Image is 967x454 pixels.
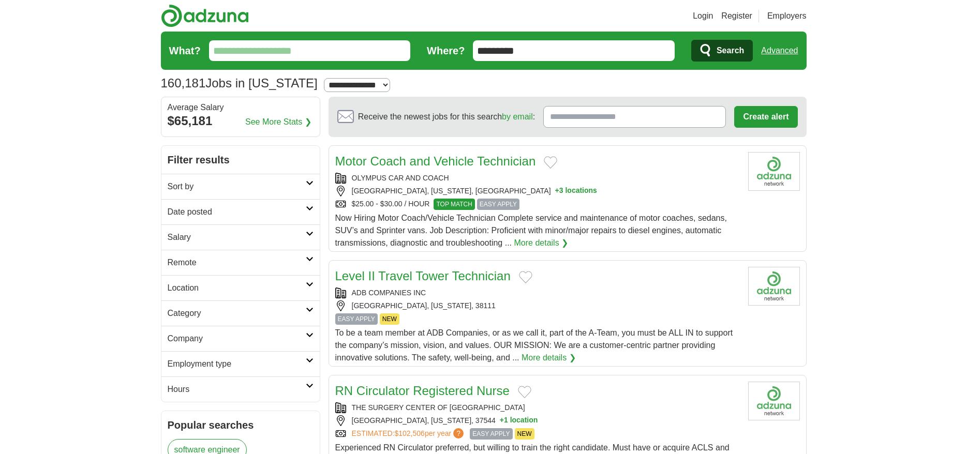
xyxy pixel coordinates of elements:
span: To be a team member at ADB Companies, or as we call it, part of the A-Team, you must be ALL IN to... [335,328,733,362]
div: [GEOGRAPHIC_DATA], [US_STATE], 37544 [335,415,740,426]
div: OLYMPUS CAR AND COACH [335,173,740,184]
span: 160,181 [161,74,206,93]
a: More details ❯ [514,237,568,249]
button: Create alert [734,106,797,128]
div: Average Salary [168,103,314,112]
span: NEW [515,428,534,440]
a: Motor Coach and Vehicle Technician [335,154,536,168]
a: RN Circulator Registered Nurse [335,384,510,398]
button: +3 locations [555,186,597,196]
div: $25.00 - $30.00 / HOUR [335,199,740,210]
label: Where? [427,43,465,58]
button: Add to favorite jobs [518,386,531,398]
button: Add to favorite jobs [519,271,532,283]
button: Search [691,40,753,62]
span: TOP MATCH [434,199,474,210]
a: Date posted [161,199,320,224]
h2: Date posted [168,206,306,218]
span: $102,506 [394,429,424,437]
span: ? [453,428,464,438]
h2: Company [168,332,306,345]
span: EASY APPLY [470,428,512,440]
div: $65,181 [168,112,314,130]
a: Register [721,10,752,22]
a: Login [693,10,713,22]
div: ADB COMPANIES INC [335,287,740,298]
a: Sort by [161,174,320,199]
a: Employers [767,10,807,22]
h2: Popular searches [168,417,314,433]
h2: Category [168,307,306,320]
a: Salary [161,224,320,250]
a: More details ❯ [522,352,576,364]
span: + [500,415,504,426]
img: Company logo [748,382,800,420]
span: Search [717,40,744,61]
a: Hours [161,376,320,402]
a: Category [161,300,320,326]
span: Receive the newest jobs for this search : [358,111,535,123]
a: See More Stats ❯ [245,116,311,128]
a: Company [161,326,320,351]
h2: Filter results [161,146,320,174]
a: by email [502,112,533,121]
h2: Hours [168,383,306,396]
div: THE SURGERY CENTER OF [GEOGRAPHIC_DATA] [335,402,740,413]
label: What? [169,43,201,58]
a: Employment type [161,351,320,376]
h2: Salary [168,231,306,244]
a: Location [161,275,320,300]
button: Add to favorite jobs [544,156,557,169]
span: EASY APPLY [477,199,519,210]
a: Level II Travel Tower Technician [335,269,511,283]
img: Company logo [748,267,800,306]
h1: Jobs in [US_STATE] [161,76,318,90]
a: ESTIMATED:$102,506per year? [352,428,466,440]
span: + [555,186,559,196]
a: Remote [161,250,320,275]
h2: Location [168,282,306,294]
h2: Sort by [168,180,306,193]
span: Now Hiring Motor Coach/Vehicle Technician Complete service and maintenance of motor coaches, seda... [335,214,727,247]
div: [GEOGRAPHIC_DATA], [US_STATE], 38111 [335,300,740,311]
button: +1 location [500,415,538,426]
span: EASY APPLY [335,313,378,325]
img: Adzuna logo [161,4,249,27]
h2: Employment type [168,358,306,370]
span: NEW [380,313,399,325]
a: Advanced [761,40,798,61]
h2: Remote [168,256,306,269]
img: Company logo [748,152,800,191]
div: [GEOGRAPHIC_DATA], [US_STATE], [GEOGRAPHIC_DATA] [335,186,740,196]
